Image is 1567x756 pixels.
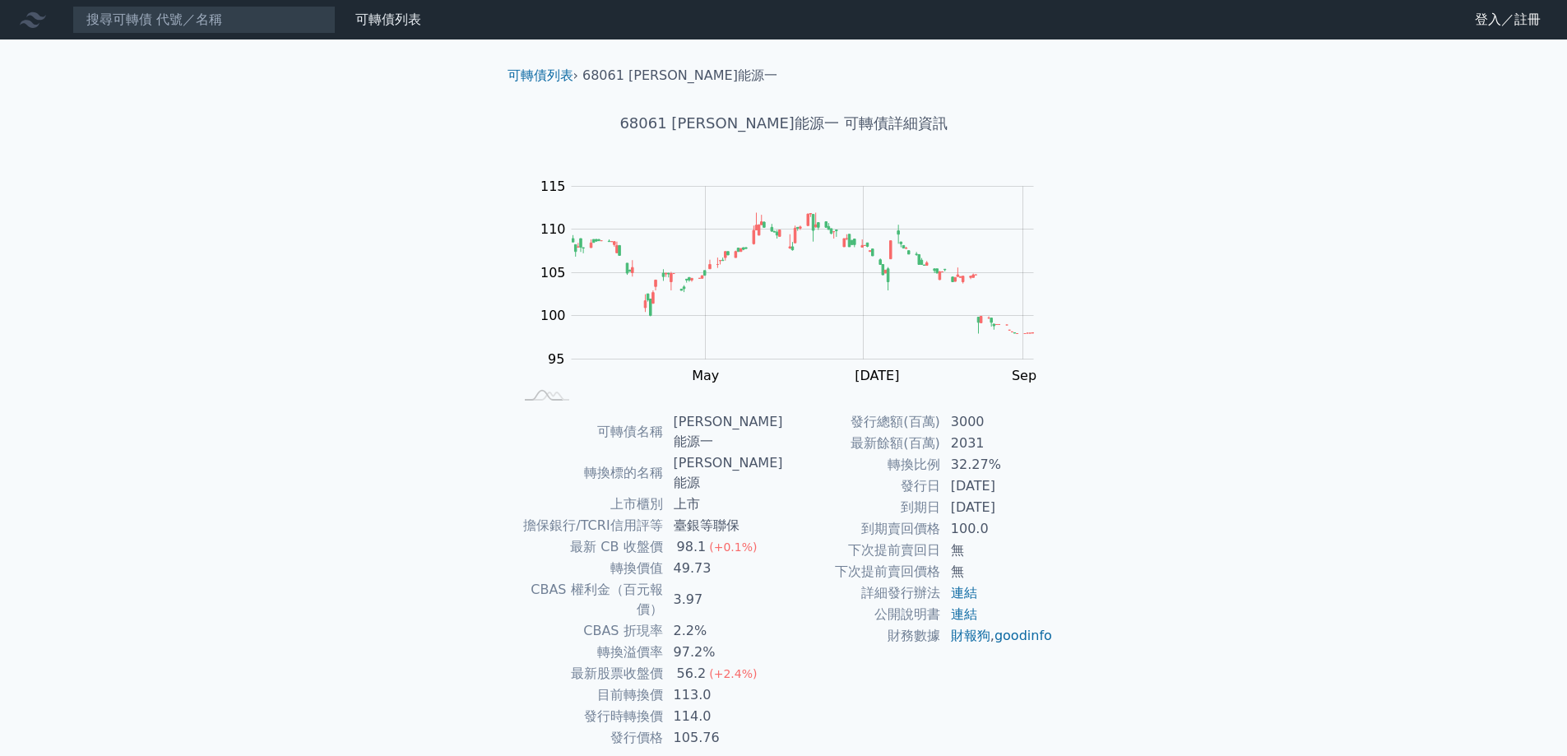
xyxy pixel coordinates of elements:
tspan: 110 [540,221,566,237]
td: 97.2% [664,642,784,663]
td: 3000 [941,411,1054,433]
td: 臺銀等聯保 [664,515,784,536]
td: [PERSON_NAME]能源 [664,452,784,494]
td: 到期日 [784,497,941,518]
a: 連結 [951,606,977,622]
td: [PERSON_NAME]能源一 [664,411,784,452]
td: 上市櫃別 [514,494,664,515]
td: 最新 CB 收盤價 [514,536,664,558]
span: (+2.4%) [709,667,757,680]
td: 詳細發行辦法 [784,582,941,604]
tspan: May [692,368,719,383]
td: 轉換溢價率 [514,642,664,663]
td: 轉換比例 [784,454,941,475]
td: 最新股票收盤價 [514,663,664,684]
td: [DATE] [941,497,1054,518]
td: 目前轉換價 [514,684,664,706]
td: 105.76 [664,727,784,749]
td: 最新餘額(百萬) [784,433,941,454]
td: 轉換價值 [514,558,664,579]
td: 下次提前賣回價格 [784,561,941,582]
td: , [941,625,1054,647]
td: CBAS 折現率 [514,620,664,642]
a: 可轉債列表 [508,67,573,83]
td: 公開說明書 [784,604,941,625]
td: 下次提前賣回日 [784,540,941,561]
a: 登入／註冊 [1462,7,1554,33]
a: 可轉債列表 [355,12,421,27]
td: 到期賣回價格 [784,518,941,540]
td: 發行時轉換價 [514,706,664,727]
td: 發行日 [784,475,941,497]
div: 56.2 [674,664,710,684]
td: 轉換標的名稱 [514,452,664,494]
td: 財務數據 [784,625,941,647]
td: 無 [941,540,1054,561]
td: 發行價格 [514,727,664,749]
tspan: 115 [540,179,566,194]
tspan: 95 [548,351,564,367]
td: 上市 [664,494,784,515]
td: CBAS 權利金（百元報價） [514,579,664,620]
td: 無 [941,561,1054,582]
td: 114.0 [664,706,784,727]
a: goodinfo [994,628,1052,643]
td: 發行總額(百萬) [784,411,941,433]
li: › [508,66,578,86]
tspan: 105 [540,265,566,281]
td: 可轉債名稱 [514,411,664,452]
a: 財報狗 [951,628,990,643]
a: 連結 [951,585,977,601]
td: 49.73 [664,558,784,579]
g: Chart [532,179,1059,383]
input: 搜尋可轉債 代號／名稱 [72,6,336,34]
tspan: [DATE] [855,368,899,383]
div: 98.1 [674,537,710,557]
span: (+0.1%) [709,540,757,554]
td: 100.0 [941,518,1054,540]
li: 68061 [PERSON_NAME]能源一 [582,66,777,86]
td: 113.0 [664,684,784,706]
td: 擔保銀行/TCRI信用評等 [514,515,664,536]
td: 3.97 [664,579,784,620]
td: 32.27% [941,454,1054,475]
td: [DATE] [941,475,1054,497]
h1: 68061 [PERSON_NAME]能源一 可轉債詳細資訊 [494,112,1073,135]
tspan: 100 [540,308,566,323]
tspan: Sep [1012,368,1036,383]
td: 2031 [941,433,1054,454]
td: 2.2% [664,620,784,642]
